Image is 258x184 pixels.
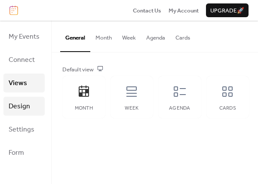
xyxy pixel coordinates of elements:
div: Agenda [167,105,193,111]
img: logo [9,6,18,15]
span: Settings [9,123,34,137]
span: Connect [9,53,35,67]
button: Upgrade🚀 [206,3,249,17]
div: Cards [215,105,241,111]
button: Agenda [141,21,170,51]
a: Form [3,143,45,162]
button: Cards [170,21,195,51]
a: My Events [3,27,45,46]
div: Default view [62,65,246,74]
span: Design [9,100,30,113]
div: Month [71,105,97,111]
span: Upgrade 🚀 [210,6,244,15]
a: Settings [3,120,45,139]
a: My Account [169,6,199,15]
div: Week [119,105,145,111]
button: General [60,21,90,52]
button: Month [90,21,117,51]
button: Week [117,21,141,51]
span: Form [9,146,24,160]
a: Connect [3,50,45,69]
a: Contact Us [133,6,161,15]
a: Design [3,97,45,116]
span: My Events [9,30,40,44]
a: Views [3,74,45,92]
span: Views [9,77,27,90]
